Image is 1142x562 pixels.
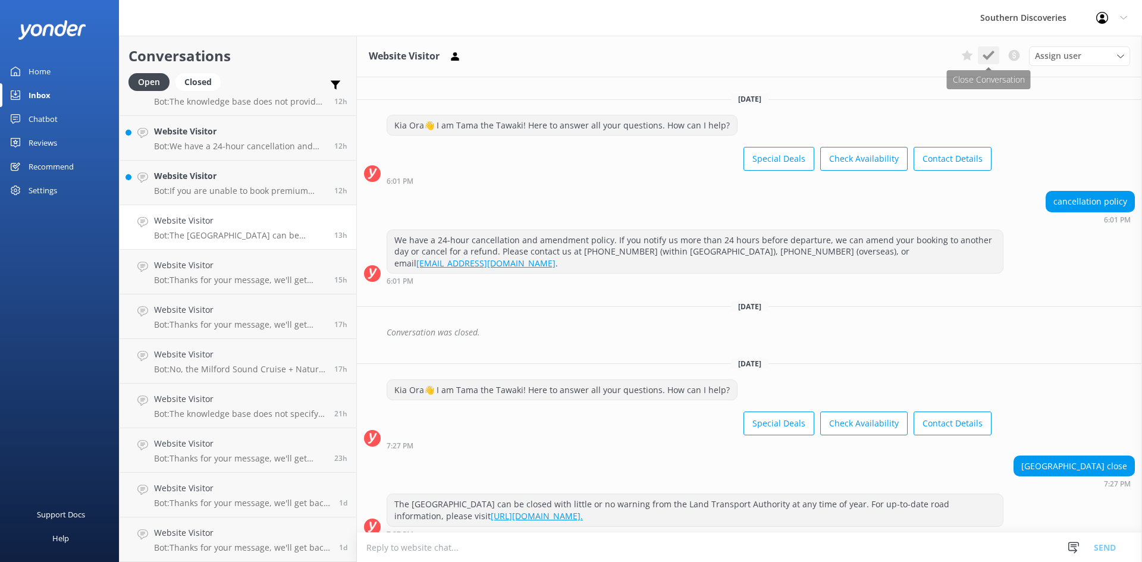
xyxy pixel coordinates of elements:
div: Kia Ora👋 I am Tama the Tawaki! Here to answer all your questions. How can I help? [387,380,737,400]
a: Closed [175,75,227,88]
div: Assign User [1029,46,1130,65]
p: Bot: Thanks for your message, we'll get back to you as soon as we can. You're also welcome to kee... [154,453,325,464]
div: 2025-08-01T19:59:32.967 [364,322,1135,343]
div: Support Docs [37,503,85,526]
div: Sep 22 2025 07:27pm (UTC +12:00) Pacific/Auckland [387,441,992,450]
p: Bot: The knowledge base does not specify any seasonal restrictions for the "To Kai" Buffet, so it... [154,409,325,419]
div: Inbox [29,83,51,107]
h2: Conversations [128,45,347,67]
h4: Website Visitor [154,348,325,361]
button: Contact Details [914,412,992,435]
a: Website VisitorBot:The [GEOGRAPHIC_DATA] can be closed with little or no warning from the Land Tr... [120,205,356,250]
h3: Website Visitor [369,49,440,64]
span: Sep 22 2025 08:43pm (UTC +12:00) Pacific/Auckland [334,96,347,106]
div: Reviews [29,131,57,155]
p: Bot: Thanks for your message, we'll get back to you as soon as we can. You're also welcome to kee... [154,275,325,285]
p: Bot: Thanks for your message, we'll get back to you as soon as we can. You're also welcome to kee... [154,319,325,330]
span: [DATE] [731,94,768,104]
a: Website VisitorBot:Thanks for your message, we'll get back to you as soon as we can. You're also ... [120,473,356,517]
p: Bot: The knowledge base does not provide specific information about purchasing a Cascade Room upg... [154,96,325,107]
div: Jul 29 2025 06:01pm (UTC +12:00) Pacific/Auckland [1046,215,1135,224]
h4: Website Visitor [154,259,325,272]
a: Website VisitorBot:Thanks for your message, we'll get back to you as soon as we can. You're also ... [120,250,356,294]
span: [DATE] [731,302,768,312]
div: We have a 24-hour cancellation and amendment policy. If you notify us more than 24 hours before d... [387,230,1003,274]
button: Special Deals [743,147,814,171]
p: Bot: We have a 24-hour cancellation and amendment policy. If you notify us more than 24 hours bef... [154,141,325,152]
p: Bot: If you are unable to book premium seats online, please call Reservations on 0800 264 536. [154,186,325,196]
div: Closed [175,73,221,91]
strong: 7:27 PM [387,531,413,538]
div: Open [128,73,170,91]
a: Open [128,75,175,88]
a: Website VisitorBot:No, the Milford Sound Cruise + Nature Walk is by self-drive only, and there is... [120,339,356,384]
strong: 7:27 PM [387,442,413,450]
div: Conversation was closed. [387,322,1135,343]
span: Sep 22 2025 01:11am (UTC +12:00) Pacific/Auckland [339,498,347,508]
div: cancellation policy [1046,191,1134,212]
div: Recommend [29,155,74,178]
a: Website VisitorBot:Thanks for your message, we'll get back to you as soon as we can. You're also ... [120,517,356,562]
h4: Website Visitor [154,303,325,316]
span: Sep 22 2025 02:56pm (UTC +12:00) Pacific/Auckland [334,319,347,329]
p: Bot: No, the Milford Sound Cruise + Nature Walk is by self-drive only, and there is no option to ... [154,364,325,375]
p: Bot: Thanks for your message, we'll get back to you as soon as we can. You're also welcome to kee... [154,498,330,508]
a: Website VisitorBot:If you are unable to book premium seats online, please call Reservations on 08... [120,161,356,205]
a: Website VisitorBot:Thanks for your message, we'll get back to you as soon as we can. You're also ... [120,428,356,473]
span: Sep 22 2025 12:26am (UTC +12:00) Pacific/Auckland [339,542,347,552]
a: Website VisitorBot:We have a 24-hour cancellation and amendment policy. If you notify us more tha... [120,116,356,161]
h4: Website Visitor [154,526,330,539]
strong: 7:27 PM [1104,481,1131,488]
h4: Website Visitor [154,125,325,138]
span: Sep 22 2025 08:24pm (UTC +12:00) Pacific/Auckland [334,186,347,196]
strong: 6:01 PM [387,178,413,185]
strong: 6:01 PM [387,278,413,285]
a: [EMAIL_ADDRESS][DOMAIN_NAME] [416,258,556,269]
span: [DATE] [731,359,768,369]
div: The [GEOGRAPHIC_DATA] can be closed with little or no warning from the Land Transport Authority a... [387,494,1003,526]
div: Settings [29,178,57,202]
button: Check Availability [820,147,908,171]
span: Sep 22 2025 10:57am (UTC +12:00) Pacific/Auckland [334,409,347,419]
div: Home [29,59,51,83]
div: Help [52,526,69,550]
div: Sep 22 2025 07:27pm (UTC +12:00) Pacific/Auckland [1014,479,1135,488]
div: [GEOGRAPHIC_DATA] close [1014,456,1134,476]
button: Check Availability [820,412,908,435]
h4: Website Visitor [154,482,330,495]
strong: 6:01 PM [1104,216,1131,224]
a: [URL][DOMAIN_NAME]. [491,510,583,522]
a: Website VisitorBot:Thanks for your message, we'll get back to you as soon as we can. You're also ... [120,294,356,339]
a: Website VisitorBot:The knowledge base does not specify any seasonal restrictions for the "To Kai"... [120,384,356,428]
span: Assign user [1035,49,1081,62]
h4: Website Visitor [154,169,325,183]
h4: Website Visitor [154,214,325,227]
div: Chatbot [29,107,58,131]
span: Sep 22 2025 02:48pm (UTC +12:00) Pacific/Auckland [334,364,347,374]
span: Sep 22 2025 08:51am (UTC +12:00) Pacific/Auckland [334,453,347,463]
img: yonder-white-logo.png [18,20,86,40]
h4: Website Visitor [154,393,325,406]
div: Kia Ora👋 I am Tama the Tawaki! Here to answer all your questions. How can I help? [387,115,737,136]
button: Contact Details [914,147,992,171]
p: Bot: Thanks for your message, we'll get back to you as soon as we can. You're also welcome to kee... [154,542,330,553]
button: Special Deals [743,412,814,435]
span: Sep 22 2025 07:27pm (UTC +12:00) Pacific/Auckland [334,230,347,240]
div: Jul 29 2025 06:01pm (UTC +12:00) Pacific/Auckland [387,177,992,185]
span: Sep 22 2025 04:48pm (UTC +12:00) Pacific/Auckland [334,275,347,285]
div: Jul 29 2025 06:01pm (UTC +12:00) Pacific/Auckland [387,277,1003,285]
span: Sep 22 2025 08:24pm (UTC +12:00) Pacific/Auckland [334,141,347,151]
div: Sep 22 2025 07:27pm (UTC +12:00) Pacific/Auckland [387,530,1003,538]
h4: Website Visitor [154,437,325,450]
p: Bot: The [GEOGRAPHIC_DATA] can be closed with little or no warning from the Land Transport Author... [154,230,325,241]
